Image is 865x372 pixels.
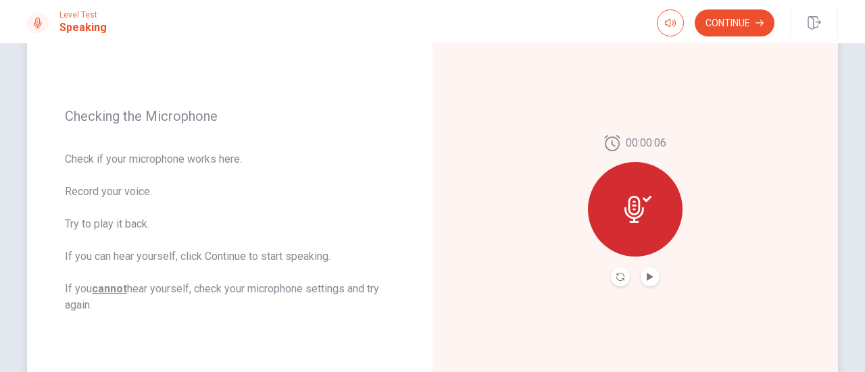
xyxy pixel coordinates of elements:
[59,10,107,20] span: Level Test
[626,135,666,151] span: 00:00:06
[695,9,774,36] button: Continue
[611,267,630,286] button: Record Again
[65,151,395,313] span: Check if your microphone works here. Record your voice. Try to play it back. If you can hear your...
[92,282,127,295] u: cannot
[59,20,107,36] h1: Speaking
[641,267,660,286] button: Play Audio
[65,108,395,124] span: Checking the Microphone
